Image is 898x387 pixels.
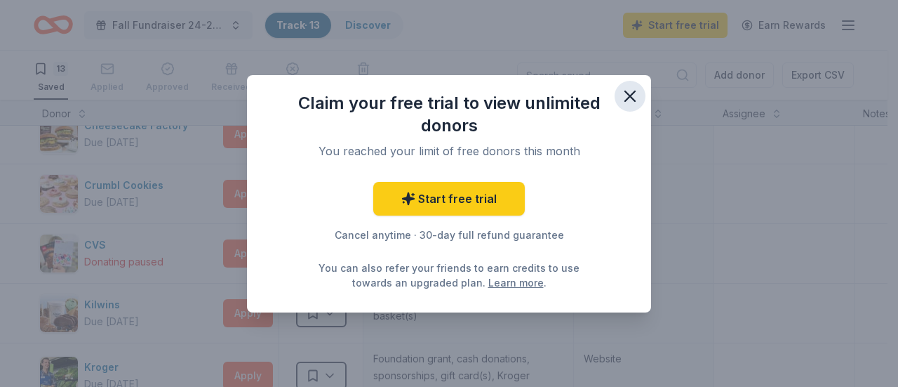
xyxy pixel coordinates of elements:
div: Claim your free trial to view unlimited donors [275,92,623,137]
div: You reached your limit of free donors this month [292,143,606,159]
a: Learn more [488,275,544,290]
div: You can also refer your friends to earn credits to use towards an upgraded plan. . [314,261,584,290]
a: Start free trial [373,182,525,216]
div: Cancel anytime · 30-day full refund guarantee [275,227,623,244]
